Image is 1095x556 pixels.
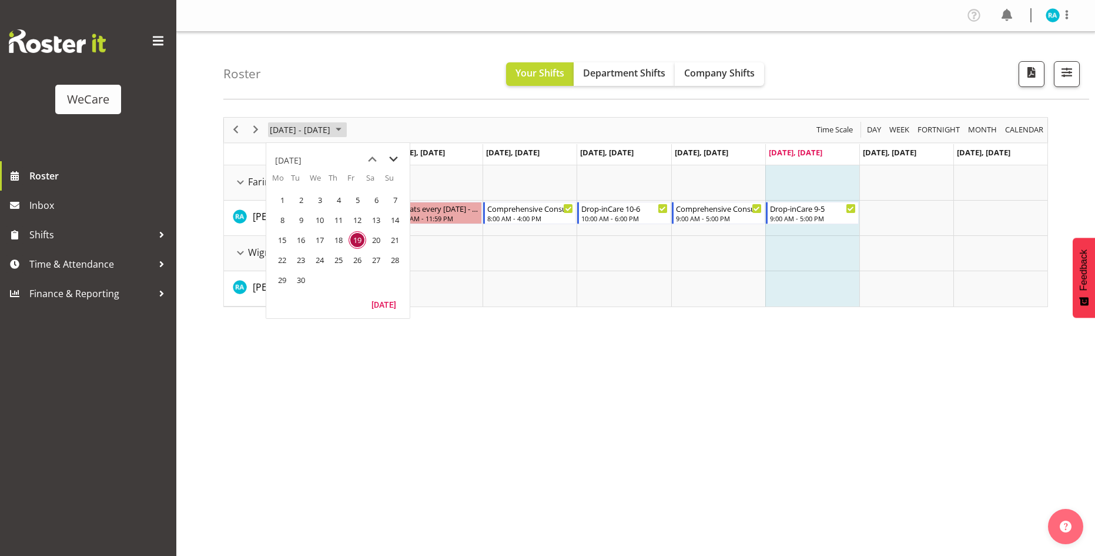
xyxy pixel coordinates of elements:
[364,296,404,312] button: Today
[770,214,856,223] div: 9:00 AM - 5:00 PM
[386,211,404,229] span: Sunday, September 14, 2025
[292,211,310,229] span: Tuesday, September 9, 2025
[392,202,479,214] div: Repeats every [DATE] - [PERSON_NAME]
[29,285,153,302] span: Finance & Reporting
[967,122,998,137] span: Month
[888,122,912,137] button: Timeline Week
[268,122,347,137] button: September 2025
[253,280,326,294] a: [PERSON_NAME]
[386,231,404,249] span: Sunday, September 21, 2025
[676,202,762,214] div: Comprehensive Consult 9-5
[815,122,854,137] span: Time Scale
[866,122,882,137] span: Day
[349,211,366,229] span: Friday, September 12, 2025
[347,172,366,190] th: Fr
[389,165,1047,307] table: Timeline Week of September 19, 2025
[577,202,670,224] div: Rachna Anderson"s event - Drop-inCare 10-6 Begin From Wednesday, September 17, 2025 at 10:00:00 A...
[386,251,404,269] span: Sunday, September 28, 2025
[581,214,667,223] div: 10:00 AM - 6:00 PM
[273,191,291,209] span: Monday, September 1, 2025
[486,147,540,158] span: [DATE], [DATE]
[273,271,291,289] span: Monday, September 29, 2025
[330,231,347,249] span: Thursday, September 18, 2025
[815,122,855,137] button: Time Scale
[769,147,822,158] span: [DATE], [DATE]
[367,231,385,249] span: Saturday, September 20, 2025
[292,251,310,269] span: Tuesday, September 23, 2025
[675,62,764,86] button: Company Shifts
[391,147,445,158] span: [DATE], [DATE]
[367,251,385,269] span: Saturday, September 27, 2025
[273,251,291,269] span: Monday, September 22, 2025
[349,251,366,269] span: Friday, September 26, 2025
[311,211,329,229] span: Wednesday, September 10, 2025
[223,117,1048,307] div: Timeline Week of September 19, 2025
[311,231,329,249] span: Wednesday, September 17, 2025
[580,147,634,158] span: [DATE], [DATE]
[349,191,366,209] span: Friday, September 5, 2025
[273,211,291,229] span: Monday, September 8, 2025
[226,118,246,142] div: previous period
[246,118,266,142] div: next period
[1073,238,1095,318] button: Feedback - Show survey
[672,202,765,224] div: Rachna Anderson"s event - Comprehensive Consult 9-5 Begin From Thursday, September 18, 2025 at 9:...
[863,147,916,158] span: [DATE], [DATE]
[366,172,385,190] th: Sa
[311,251,329,269] span: Wednesday, September 24, 2025
[349,231,366,249] span: Friday, September 19, 2025
[865,122,883,137] button: Timeline Day
[329,172,347,190] th: Th
[29,226,153,244] span: Shifts
[248,245,283,259] span: Wigram
[383,149,404,170] button: next month
[310,172,329,190] th: We
[253,281,326,294] span: [PERSON_NAME]
[266,118,349,142] div: September 15 - 21, 2025
[487,202,573,214] div: Comprehensive Consult 8-4
[487,214,573,223] div: 8:00 AM - 4:00 PM
[574,62,675,86] button: Department Shifts
[766,202,859,224] div: Rachna Anderson"s event - Drop-inCare 9-5 Begin From Friday, September 19, 2025 at 9:00:00 AM GMT...
[228,122,244,137] button: Previous
[272,172,291,190] th: Mo
[506,62,574,86] button: Your Shifts
[29,255,153,273] span: Time & Attendance
[29,167,170,185] span: Roster
[224,236,389,271] td: Wigram resource
[253,209,326,224] a: [PERSON_NAME]
[291,172,310,190] th: Tu
[9,29,106,53] img: Rosterit website logo
[367,211,385,229] span: Saturday, September 13, 2025
[385,172,404,190] th: Su
[770,202,856,214] div: Drop-inCare 9-5
[311,191,329,209] span: Wednesday, September 3, 2025
[223,67,261,81] h4: Roster
[224,165,389,201] td: Faringdon resource
[684,66,755,79] span: Company Shifts
[675,147,728,158] span: [DATE], [DATE]
[676,214,762,223] div: 9:00 AM - 5:00 PM
[386,191,404,209] span: Sunday, September 7, 2025
[330,211,347,229] span: Thursday, September 11, 2025
[269,122,331,137] span: [DATE] - [DATE]
[1004,122,1044,137] span: calendar
[273,231,291,249] span: Monday, September 15, 2025
[29,197,170,214] span: Inbox
[347,230,366,250] td: Friday, September 19, 2025
[1054,61,1080,87] button: Filter Shifts
[275,149,302,172] div: title
[888,122,910,137] span: Week
[581,202,667,214] div: Drop-inCare 10-6
[1079,249,1089,291] span: Feedback
[392,214,479,223] div: 12:00 AM - 11:59 PM
[1060,521,1071,532] img: help-xxl-2.png
[224,201,389,236] td: Rachna Anderson resource
[224,271,389,307] td: Rachna Anderson resource
[916,122,962,137] button: Fortnight
[367,191,385,209] span: Saturday, September 6, 2025
[966,122,999,137] button: Timeline Month
[292,271,310,289] span: Tuesday, September 30, 2025
[67,91,109,108] div: WeCare
[515,66,564,79] span: Your Shifts
[253,210,326,223] span: [PERSON_NAME]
